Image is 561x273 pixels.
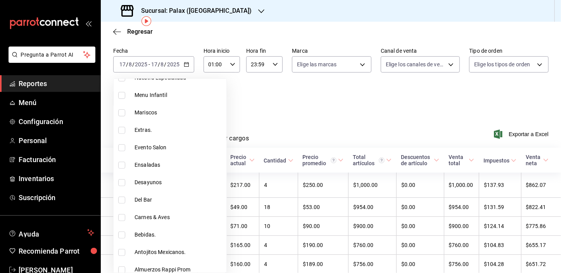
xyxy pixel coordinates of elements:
[135,109,223,117] span: Mariscos
[135,178,223,187] span: Desayunos
[135,143,223,152] span: Evento Salon
[135,213,223,221] span: Carnes & Aves
[142,16,151,26] img: Tooltip marker
[135,91,223,99] span: Menu Infantil
[135,231,223,239] span: Bebidas.
[135,161,223,169] span: Ensaladas
[135,248,223,256] span: Antojitos Mexicanos.
[135,196,223,204] span: Del Bar
[135,126,223,134] span: Extras.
